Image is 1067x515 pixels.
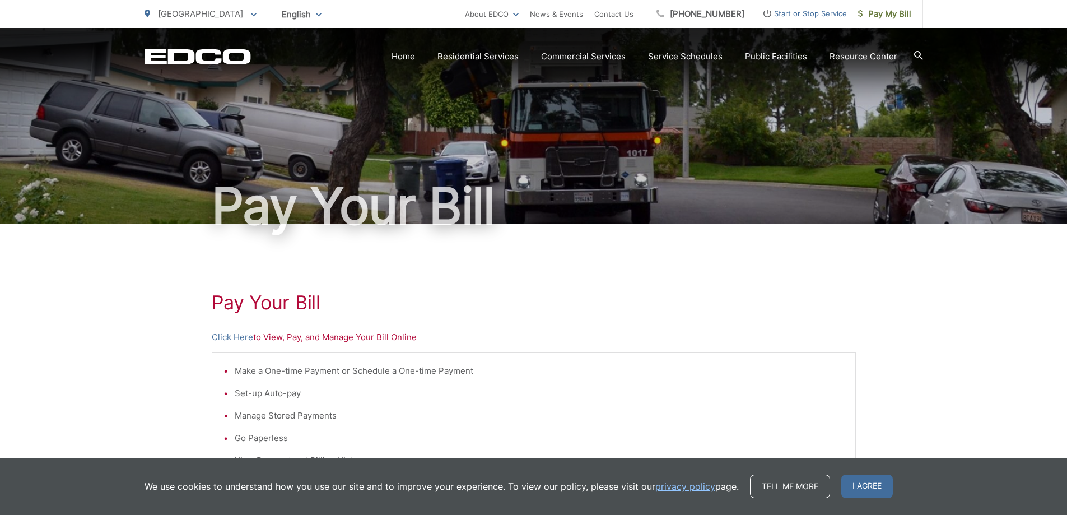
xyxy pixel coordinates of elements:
[235,409,844,423] li: Manage Stored Payments
[212,331,253,344] a: Click Here
[158,8,243,19] span: [GEOGRAPHIC_DATA]
[212,331,856,344] p: to View, Pay, and Manage Your Bill Online
[648,50,723,63] a: Service Schedules
[392,50,415,63] a: Home
[655,480,715,493] a: privacy policy
[830,50,897,63] a: Resource Center
[858,7,911,21] span: Pay My Bill
[235,387,844,400] li: Set-up Auto-pay
[145,49,251,64] a: EDCD logo. Return to the homepage.
[465,7,519,21] a: About EDCO
[145,178,923,234] h1: Pay Your Bill
[594,7,633,21] a: Contact Us
[437,50,519,63] a: Residential Services
[235,364,844,378] li: Make a One-time Payment or Schedule a One-time Payment
[235,454,844,467] li: View Payment and Billing History
[273,4,330,24] span: English
[750,475,830,498] a: Tell me more
[235,432,844,445] li: Go Paperless
[212,291,856,314] h1: Pay Your Bill
[745,50,807,63] a: Public Facilities
[145,480,739,493] p: We use cookies to understand how you use our site and to improve your experience. To view our pol...
[841,475,893,498] span: I agree
[541,50,626,63] a: Commercial Services
[530,7,583,21] a: News & Events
